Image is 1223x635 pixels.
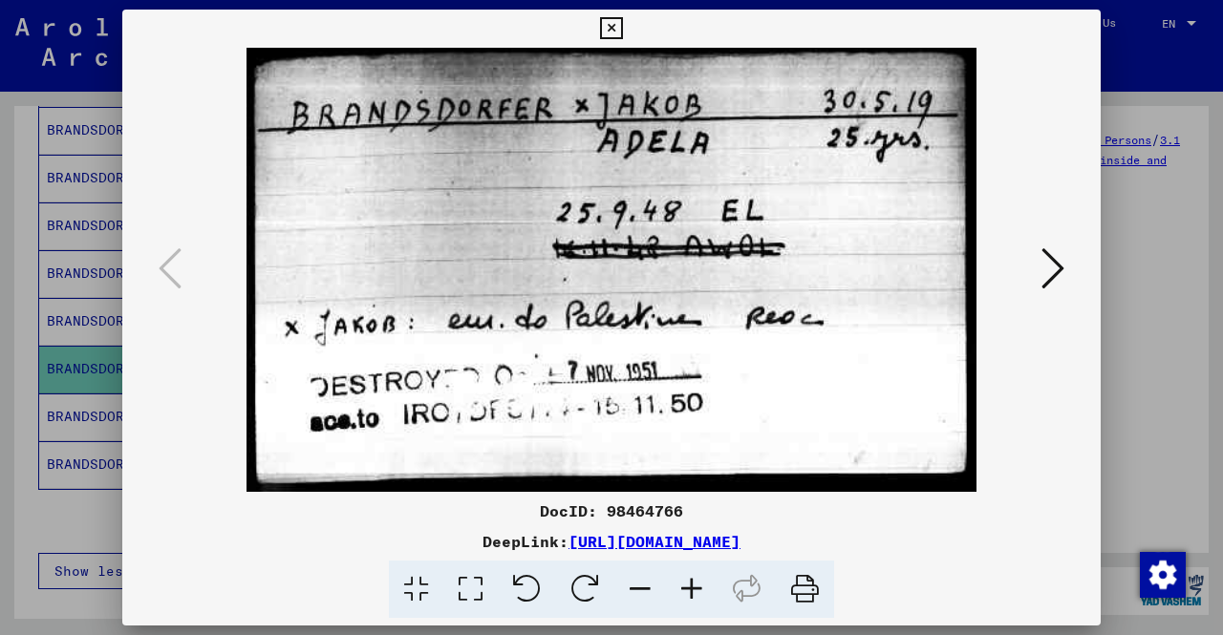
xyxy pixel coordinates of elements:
img: 001.jpg [187,48,1036,492]
div: DeepLink: [122,530,1101,553]
div: Change consent [1139,551,1185,597]
div: DocID: 98464766 [122,499,1101,522]
img: Change consent [1140,552,1186,598]
a: [URL][DOMAIN_NAME] [569,532,740,551]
